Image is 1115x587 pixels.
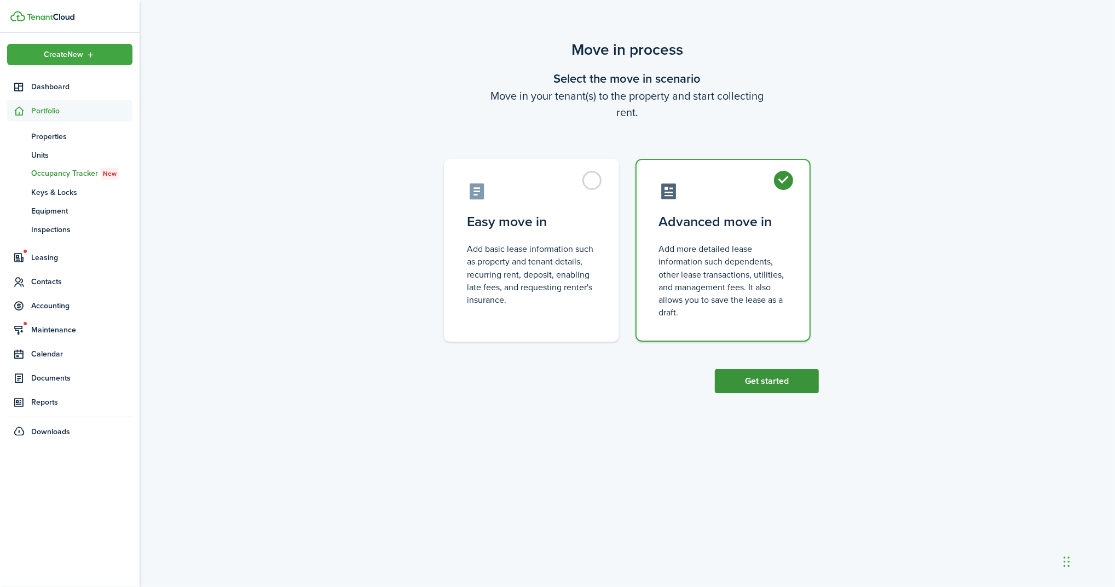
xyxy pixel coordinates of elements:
span: Units [31,149,132,161]
span: Dashboard [31,81,132,93]
span: Contacts [31,276,132,287]
a: Occupancy TrackerNew [7,164,132,183]
img: TenantCloud [10,11,25,21]
span: Calendar [31,348,132,360]
span: Properties [31,131,132,142]
a: Reports [7,392,132,413]
control-radio-card-description: Add basic lease information such as property and tenant details, recurring rent, deposit, enablin... [467,243,596,306]
a: Units [7,146,132,164]
span: Downloads [31,426,70,438]
span: Occupancy Tracker [31,168,132,180]
span: Leasing [31,252,132,263]
control-radio-card-title: Advanced move in [658,212,788,232]
control-radio-card-title: Easy move in [467,212,596,232]
img: TenantCloud [27,14,74,20]
span: Portfolio [31,105,132,117]
wizard-step-header-description: Move in your tenant(s) to the property and start collecting rent. [436,88,819,120]
button: Get started [715,369,819,393]
a: Dashboard [7,76,132,97]
span: New [103,169,117,179]
a: Equipment [7,202,132,220]
span: Equipment [31,205,132,217]
span: Create New [44,51,84,59]
scenario-title: Move in process [436,38,819,61]
a: Properties [7,127,132,146]
span: Accounting [31,300,132,312]
wizard-step-header-title: Select the move in scenario [436,70,819,88]
span: Inspections [31,224,132,235]
span: Reports [31,396,132,408]
a: Keys & Locks [7,183,132,202]
control-radio-card-description: Add more detailed lease information such dependents, other lease transactions, utilities, and man... [658,243,788,319]
a: Inspections [7,220,132,239]
button: Open menu [7,44,132,65]
span: Maintenance [31,324,132,336]
span: Keys & Locks [31,187,132,198]
div: Drag [1064,545,1070,578]
iframe: Chat Widget [1060,534,1115,587]
span: Documents [31,372,132,384]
